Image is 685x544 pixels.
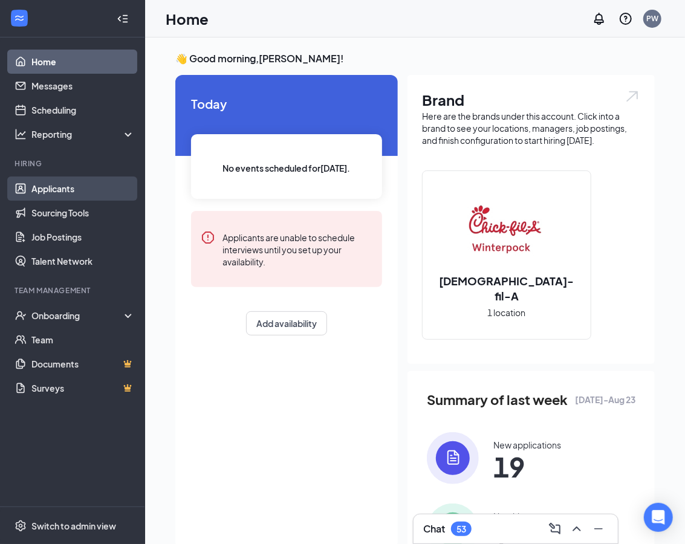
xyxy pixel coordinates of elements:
[223,161,351,175] span: No events scheduled for [DATE] .
[423,522,445,536] h3: Chat
[31,225,135,249] a: Job Postings
[175,52,655,65] h3: 👋 Good morning, [PERSON_NAME] !
[427,389,568,410] span: Summary of last week
[117,13,129,25] svg: Collapse
[31,98,135,122] a: Scheduling
[592,11,606,26] svg: Notifications
[31,249,135,273] a: Talent Network
[15,309,27,322] svg: UserCheck
[31,520,116,532] div: Switch to admin view
[31,176,135,201] a: Applicants
[423,273,591,303] h2: [DEMOGRAPHIC_DATA]-fil-A
[545,519,565,539] button: ComposeMessage
[31,128,135,140] div: Reporting
[201,230,215,245] svg: Error
[625,89,640,103] img: open.6027fd2a22e1237b5b06.svg
[570,522,584,536] svg: ChevronUp
[15,285,132,296] div: Team Management
[15,158,132,169] div: Hiring
[191,94,382,113] span: Today
[166,8,209,29] h1: Home
[31,74,135,98] a: Messages
[567,519,586,539] button: ChevronUp
[646,13,658,24] div: PW
[591,522,606,536] svg: Minimize
[468,191,545,268] img: Chick-fil-A
[488,306,526,319] span: 1 location
[31,309,125,322] div: Onboarding
[618,11,633,26] svg: QuestionInfo
[493,456,561,478] span: 19
[31,50,135,74] a: Home
[456,524,466,534] div: 53
[422,110,640,146] div: Here are the brands under this account. Click into a brand to see your locations, managers, job p...
[31,328,135,352] a: Team
[493,510,532,522] div: New hires
[644,503,673,532] div: Open Intercom Messenger
[31,376,135,400] a: SurveysCrown
[31,201,135,225] a: Sourcing Tools
[422,89,640,110] h1: Brand
[575,393,635,406] span: [DATE] - Aug 23
[31,352,135,376] a: DocumentsCrown
[589,519,608,539] button: Minimize
[427,432,479,484] img: icon
[246,311,327,335] button: Add availability
[15,520,27,532] svg: Settings
[222,230,372,268] div: Applicants are unable to schedule interviews until you set up your availability.
[15,128,27,140] svg: Analysis
[548,522,562,536] svg: ComposeMessage
[493,439,561,451] div: New applications
[13,12,25,24] svg: WorkstreamLogo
